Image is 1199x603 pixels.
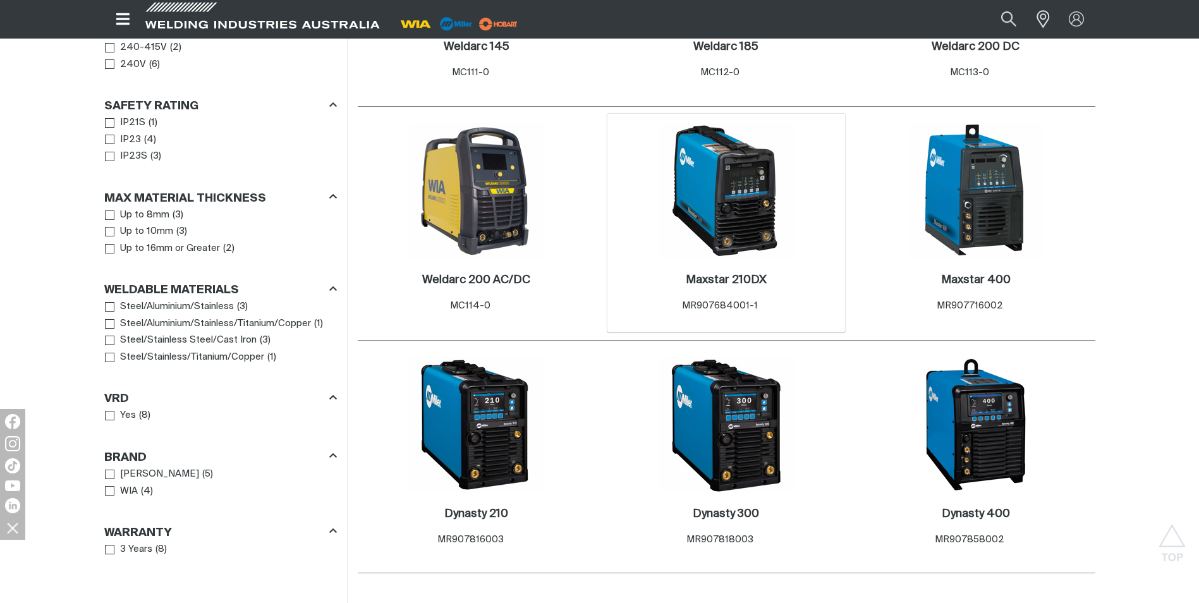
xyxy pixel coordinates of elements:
[105,148,148,165] a: IP23S
[659,357,794,492] img: Dynasty 300
[937,301,1003,310] span: MR907716002
[314,317,323,331] span: ( 1 )
[686,535,753,544] span: MR907818003
[659,123,794,259] img: Maxstar 210DX
[105,332,257,349] a: Steel/Stainless Steel/Cast Iron
[105,39,336,73] ul: Power Voltage
[105,541,336,558] ul: Warranty
[105,466,336,499] ul: Brand
[237,300,248,314] span: ( 3 )
[120,116,145,130] span: IP21S
[932,40,1019,54] a: Weldarc 200 DC
[104,448,337,465] div: Brand
[104,192,266,206] h3: Max Material Thickness
[908,123,1044,259] img: Maxstar 400
[693,508,759,520] h2: Dynasty 300
[104,189,337,206] div: Max Material Thickness
[104,97,337,114] div: Safety Rating
[700,68,739,77] span: MC112-0
[139,408,150,423] span: ( 8 )
[173,208,183,222] span: ( 3 )
[120,484,138,499] span: WIA
[686,273,767,288] a: Maxstar 210DX
[5,480,20,491] img: YouTube
[942,507,1010,521] a: Dynasty 400
[120,542,152,557] span: 3 Years
[932,41,1019,52] h2: Weldarc 200 DC
[942,508,1010,520] h2: Dynasty 400
[908,357,1044,492] img: Dynasty 400
[105,223,174,240] a: Up to 10mm
[104,524,337,541] div: Warranty
[422,273,530,288] a: Weldarc 200 AC/DC
[987,5,1030,33] button: Search products
[693,40,758,54] a: Weldarc 185
[444,507,508,521] a: Dynasty 210
[2,517,23,539] img: hide socials
[104,451,147,465] h3: Brand
[475,19,521,28] a: miller
[444,41,509,52] h2: Weldarc 145
[149,116,157,130] span: ( 1 )
[120,241,220,256] span: Up to 16mm or Greater
[120,350,264,365] span: Steel/Stainless/Titanium/Copper
[120,317,311,331] span: Steel/Aluminium/Stainless/Titanium/Copper
[941,273,1011,288] a: Maxstar 400
[971,5,1030,33] input: Product name or item number...
[950,68,989,77] span: MC113-0
[149,58,160,72] span: ( 6 )
[120,333,257,348] span: Steel/Stainless Steel/Cast Iron
[409,123,544,259] img: Weldarc 200 AC/DC
[150,149,161,164] span: ( 3 )
[120,58,146,72] span: 240V
[682,301,758,310] span: MR907684001-1
[120,467,199,482] span: [PERSON_NAME]
[5,458,20,473] img: TikTok
[170,40,181,55] span: ( 2 )
[105,466,200,483] a: [PERSON_NAME]
[475,15,521,33] img: miller
[105,39,167,56] a: 240-415V
[686,274,767,286] h2: Maxstar 210DX
[105,407,336,424] ul: VRD
[144,133,156,147] span: ( 4 )
[693,507,759,521] a: Dynasty 300
[450,301,490,310] span: MC114-0
[105,114,146,131] a: IP21S
[120,300,234,314] span: Steel/Aluminium/Stainless
[105,114,336,165] ul: Safety Rating
[120,40,167,55] span: 240-415V
[105,541,153,558] a: 3 Years
[105,56,147,73] a: 240V
[260,333,271,348] span: ( 3 )
[452,68,489,77] span: MC111-0
[104,526,172,540] h3: Warranty
[105,298,234,315] a: Steel/Aluminium/Stainless
[141,484,153,499] span: ( 4 )
[120,208,169,222] span: Up to 8mm
[105,349,265,366] a: Steel/Stainless/Titanium/Copper
[267,350,276,365] span: ( 1 )
[1158,524,1186,552] button: Scroll to top
[223,241,234,256] span: ( 2 )
[104,392,129,406] h3: VRD
[105,298,336,365] ul: Weldable Materials
[120,408,136,423] span: Yes
[437,535,504,544] span: MR907816003
[105,207,336,257] ul: Max Material Thickness
[105,131,142,149] a: IP23
[5,414,20,429] img: Facebook
[422,274,530,286] h2: Weldarc 200 AC/DC
[176,224,187,239] span: ( 3 )
[155,542,167,557] span: ( 8 )
[935,535,1004,544] span: MR907858002
[105,407,137,424] a: Yes
[5,498,20,513] img: LinkedIn
[105,240,221,257] a: Up to 16mm or Greater
[104,283,239,298] h3: Weldable Materials
[941,274,1011,286] h2: Maxstar 400
[120,133,141,147] span: IP23
[693,41,758,52] h2: Weldarc 185
[5,436,20,451] img: Instagram
[105,207,170,224] a: Up to 8mm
